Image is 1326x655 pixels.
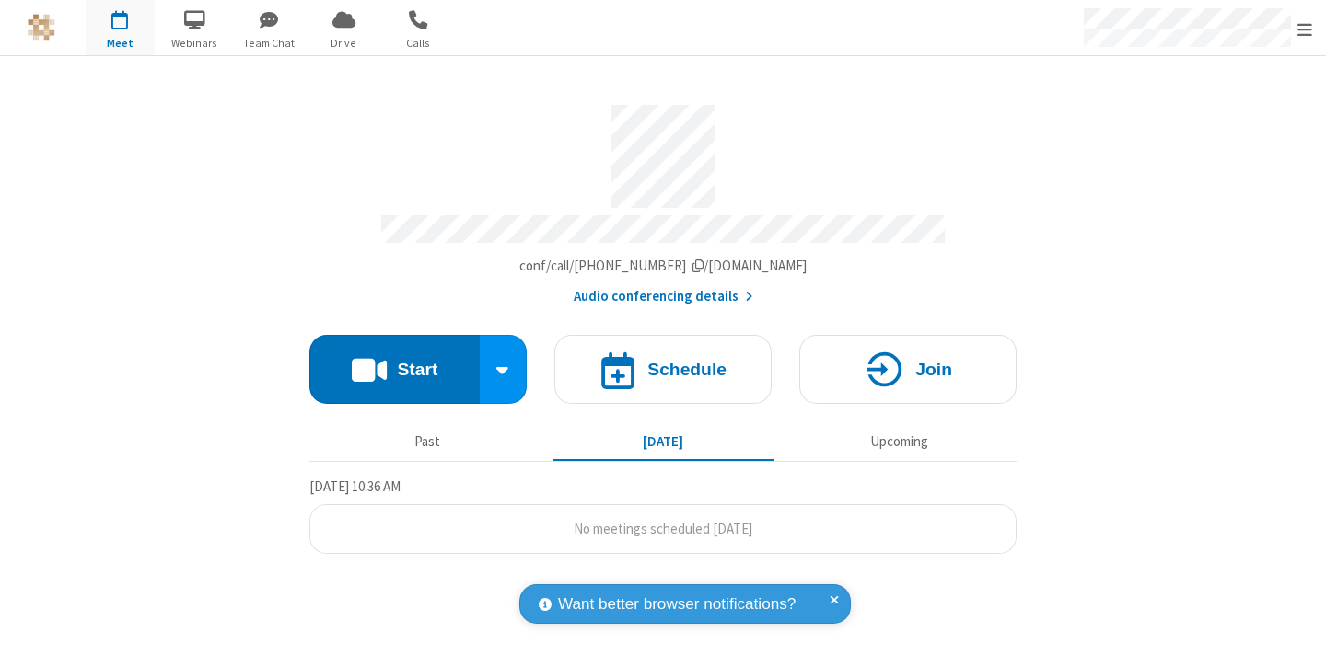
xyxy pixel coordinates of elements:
[552,424,774,459] button: [DATE]
[235,35,304,52] span: Team Chat
[309,91,1017,307] section: Account details
[788,424,1010,459] button: Upcoming
[519,257,808,274] span: Copy my meeting room link
[519,256,808,277] button: Copy my meeting room linkCopy my meeting room link
[309,477,401,495] span: [DATE] 10:36 AM
[397,361,437,378] h4: Start
[647,361,727,378] h4: Schedule
[309,35,378,52] span: Drive
[1280,607,1312,642] iframe: Chat
[480,335,528,404] div: Start conference options
[28,14,55,41] img: QA Selenium DO NOT DELETE OR CHANGE
[574,286,753,307] button: Audio conferencing details
[309,476,1017,555] section: Today's Meetings
[317,424,539,459] button: Past
[86,35,155,52] span: Meet
[309,335,480,404] button: Start
[554,335,772,404] button: Schedule
[574,520,752,537] span: No meetings scheduled [DATE]
[799,335,1017,404] button: Join
[384,35,453,52] span: Calls
[915,361,952,378] h4: Join
[558,592,796,616] span: Want better browser notifications?
[160,35,229,52] span: Webinars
